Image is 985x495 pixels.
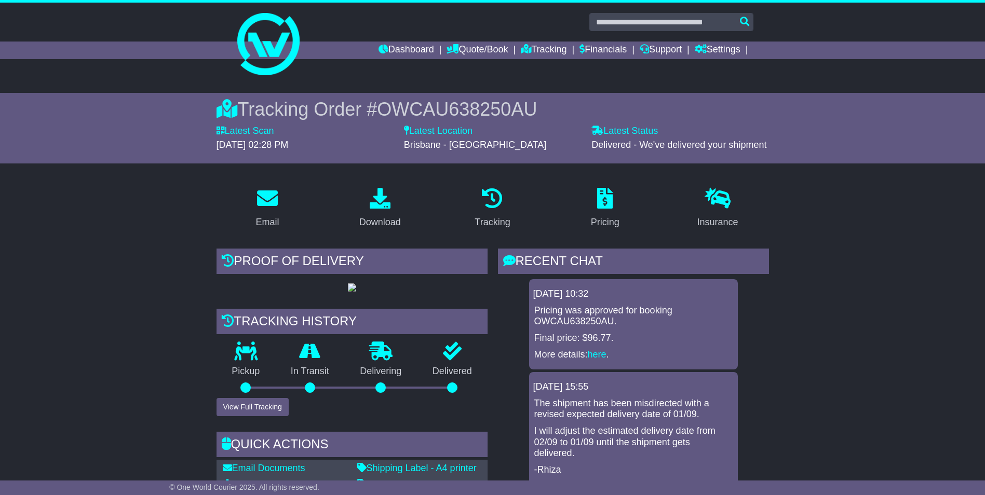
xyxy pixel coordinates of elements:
[591,215,619,229] div: Pricing
[217,309,488,337] div: Tracking history
[533,381,734,393] div: [DATE] 15:55
[379,42,434,59] a: Dashboard
[417,366,488,377] p: Delivered
[255,215,279,229] div: Email
[217,98,769,120] div: Tracking Order #
[579,42,627,59] a: Financials
[521,42,566,59] a: Tracking
[534,305,733,327] p: Pricing was approved for booking OWCAU638250AU.
[169,483,319,491] span: © One World Courier 2025. All rights reserved.
[588,349,606,360] a: here
[404,126,473,137] label: Latest Location
[534,349,733,361] p: More details: .
[217,140,289,150] span: [DATE] 02:28 PM
[217,249,488,277] div: Proof of Delivery
[591,126,658,137] label: Latest Status
[249,184,286,233] a: Email
[534,464,733,476] p: -Rhiza
[697,215,738,229] div: Insurance
[468,184,517,233] a: Tracking
[584,184,626,233] a: Pricing
[353,184,408,233] a: Download
[223,479,323,489] a: Download Documents
[695,42,740,59] a: Settings
[475,215,510,229] div: Tracking
[223,463,305,473] a: Email Documents
[217,398,289,416] button: View Full Tracking
[691,184,745,233] a: Insurance
[275,366,345,377] p: In Transit
[377,99,537,120] span: OWCAU638250AU
[348,283,356,292] img: GetPodImage
[447,42,508,59] a: Quote/Book
[345,366,417,377] p: Delivering
[217,432,488,460] div: Quick Actions
[534,425,733,459] p: I will adjust the estimated delivery date from 02/09 to 01/09 until the shipment gets delivered.
[357,463,477,473] a: Shipping Label - A4 printer
[533,288,734,300] div: [DATE] 10:32
[359,215,401,229] div: Download
[498,249,769,277] div: RECENT CHAT
[217,366,276,377] p: Pickup
[640,42,682,59] a: Support
[217,126,274,137] label: Latest Scan
[534,333,733,344] p: Final price: $96.77.
[404,140,546,150] span: Brisbane - [GEOGRAPHIC_DATA]
[591,140,766,150] span: Delivered - We've delivered your shipment
[534,398,733,420] p: The shipment has been misdirected with a revised expected delivery date of 01/09.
